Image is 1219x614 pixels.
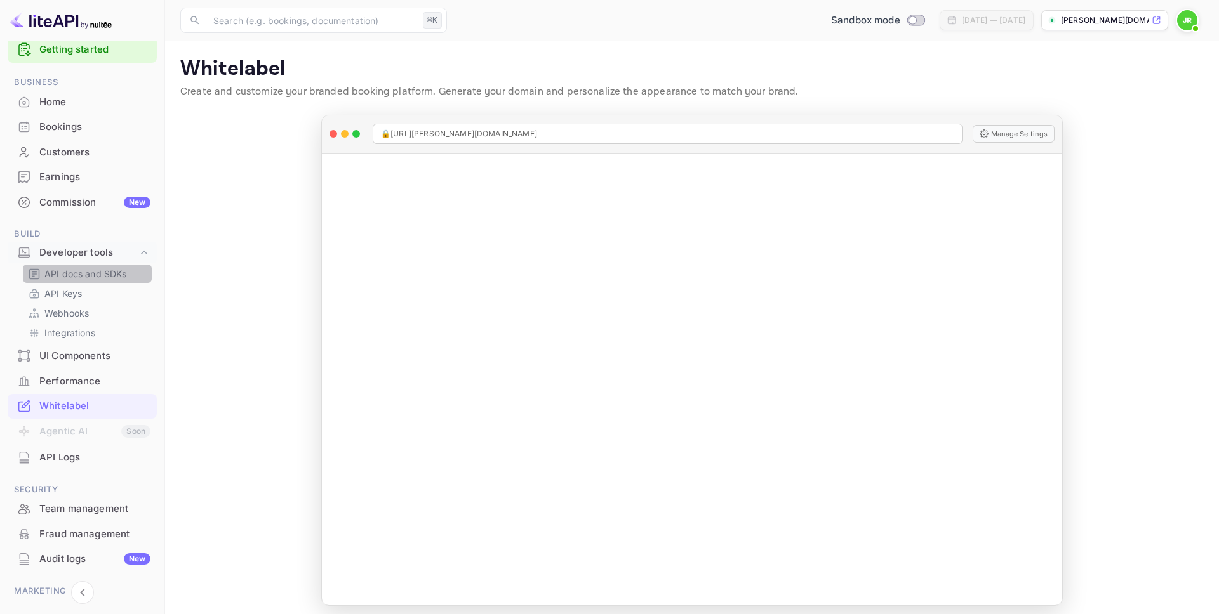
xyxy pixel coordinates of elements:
[8,344,157,367] a: UI Components
[831,13,900,28] span: Sandbox mode
[44,267,127,280] p: API docs and SDKs
[39,120,150,134] div: Bookings
[28,306,147,320] a: Webhooks
[206,8,418,33] input: Search (e.g. bookings, documentation)
[8,522,157,547] div: Fraud management
[8,140,157,165] div: Customers
[39,42,150,57] a: Getting started
[8,369,157,394] div: Performance
[124,197,150,208] div: New
[39,399,150,414] div: Whitelabel
[23,284,152,303] div: API Keys
[180,84,1204,100] p: Create and customize your branded booking platform. Generate your domain and personalize the appe...
[8,190,157,215] div: CommissionNew
[8,547,157,570] a: Audit logsNew
[39,450,150,465] div: API Logs
[39,95,150,110] div: Home
[8,522,157,545] a: Fraud management
[8,90,157,114] a: Home
[44,326,95,339] p: Integrations
[28,287,147,300] a: API Keys
[423,12,442,29] div: ⌘K
[8,165,157,190] div: Earnings
[8,483,157,497] span: Security
[962,15,1025,26] div: [DATE] — [DATE]
[8,75,157,89] span: Business
[180,56,1204,82] p: Whitelabel
[8,190,157,214] a: CommissionNew
[8,140,157,164] a: Customers
[8,394,157,417] a: Whitelabel
[8,369,157,393] a: Performance
[44,287,82,300] p: API Keys
[8,37,157,63] div: Getting started
[39,145,150,160] div: Customers
[124,553,150,565] div: New
[8,445,157,470] div: API Logs
[71,581,94,604] button: Collapse navigation
[8,90,157,115] div: Home
[8,115,157,140] div: Bookings
[8,227,157,241] span: Build
[8,394,157,419] div: Whitelabel
[8,497,157,520] a: Team management
[39,502,150,516] div: Team management
[1061,15,1149,26] p: [PERSON_NAME][DOMAIN_NAME]...
[8,497,157,521] div: Team management
[973,125,1055,143] button: Manage Settings
[23,323,152,342] div: Integrations
[1177,10,1197,30] img: John Richards
[28,267,147,280] a: API docs and SDKs
[39,349,150,363] div: UI Components
[39,245,138,260] div: Developer tools
[39,170,150,185] div: Earnings
[826,13,929,28] div: Switch to Production mode
[8,242,157,264] div: Developer tools
[8,584,157,598] span: Marketing
[8,445,157,469] a: API Logs
[28,326,147,339] a: Integrations
[8,115,157,138] a: Bookings
[23,265,152,283] div: API docs and SDKs
[8,165,157,188] a: Earnings
[39,195,150,210] div: Commission
[44,306,89,320] p: Webhooks
[39,527,150,542] div: Fraud management
[23,304,152,322] div: Webhooks
[8,547,157,572] div: Audit logsNew
[39,552,150,566] div: Audit logs
[381,128,537,140] span: 🔒 [URL][PERSON_NAME][DOMAIN_NAME]
[8,344,157,369] div: UI Components
[39,374,150,389] div: Performance
[10,10,112,30] img: LiteAPI logo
